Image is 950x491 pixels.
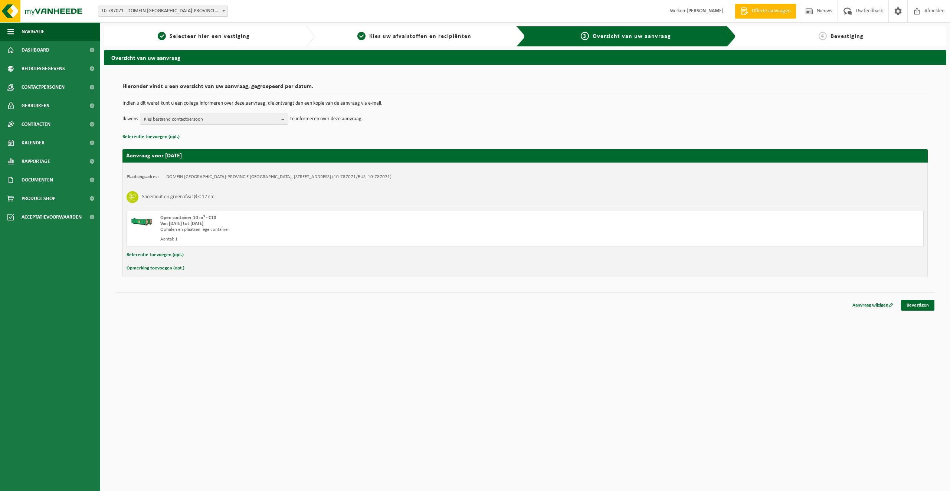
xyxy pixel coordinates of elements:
span: Bevestiging [831,33,864,39]
button: Referentie toevoegen (opt.) [122,132,180,142]
span: Offerte aanvragen [750,7,792,15]
h3: Snoeihout en groenafval Ø < 12 cm [142,191,214,203]
a: Aanvraag wijzigen [847,300,899,311]
td: DOMEIN [GEOGRAPHIC_DATA]-PROVINCIE [GEOGRAPHIC_DATA], [STREET_ADDRESS] (10-787071/BUS, 10-787071) [166,174,392,180]
a: Offerte aanvragen [735,4,796,19]
strong: Plaatsingsadres: [127,174,159,179]
a: 2Kies uw afvalstoffen en recipiënten [318,32,511,41]
h2: Overzicht van uw aanvraag [104,50,946,65]
div: Aantal: 1 [160,236,555,242]
span: Product Shop [22,189,55,208]
span: Contactpersonen [22,78,65,96]
span: Rapportage [22,152,50,171]
span: Kalender [22,134,45,152]
span: 10-787071 - DOMEIN NIEUWDONK-PROVINCIE OOST-VLAANDEREN - BERLARE [98,6,228,17]
p: Ik wens [122,114,138,125]
span: Contracten [22,115,50,134]
a: 1Selecteer hier een vestiging [108,32,300,41]
span: 2 [357,32,366,40]
button: Kies bestaand contactpersoon [140,114,288,125]
span: Acceptatievoorwaarden [22,208,82,226]
span: 4 [819,32,827,40]
span: Gebruikers [22,96,49,115]
span: Navigatie [22,22,45,41]
button: Opmerking toevoegen (opt.) [127,263,184,273]
span: Documenten [22,171,53,189]
strong: Van [DATE] tot [DATE] [160,221,203,226]
span: Kies bestaand contactpersoon [144,114,278,125]
h2: Hieronder vindt u een overzicht van uw aanvraag, gegroepeerd per datum. [122,84,928,94]
button: Referentie toevoegen (opt.) [127,250,184,260]
strong: Aanvraag voor [DATE] [126,153,182,159]
div: Ophalen en plaatsen lege container [160,227,555,233]
p: Indien u dit wenst kunt u een collega informeren over deze aanvraag, die ontvangt dan een kopie v... [122,101,928,106]
span: 3 [581,32,589,40]
span: Kies uw afvalstoffen en recipiënten [369,33,471,39]
strong: [PERSON_NAME] [687,8,724,14]
span: Bedrijfsgegevens [22,59,65,78]
span: 10-787071 - DOMEIN NIEUWDONK-PROVINCIE OOST-VLAANDEREN - BERLARE [98,6,227,16]
span: Dashboard [22,41,49,59]
span: 1 [158,32,166,40]
img: HK-XC-10-GN-00.png [131,215,153,226]
span: Overzicht van uw aanvraag [593,33,671,39]
a: Bevestigen [901,300,934,311]
p: te informeren over deze aanvraag. [290,114,363,125]
span: Open container 10 m³ - C10 [160,215,216,220]
span: Selecteer hier een vestiging [170,33,250,39]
